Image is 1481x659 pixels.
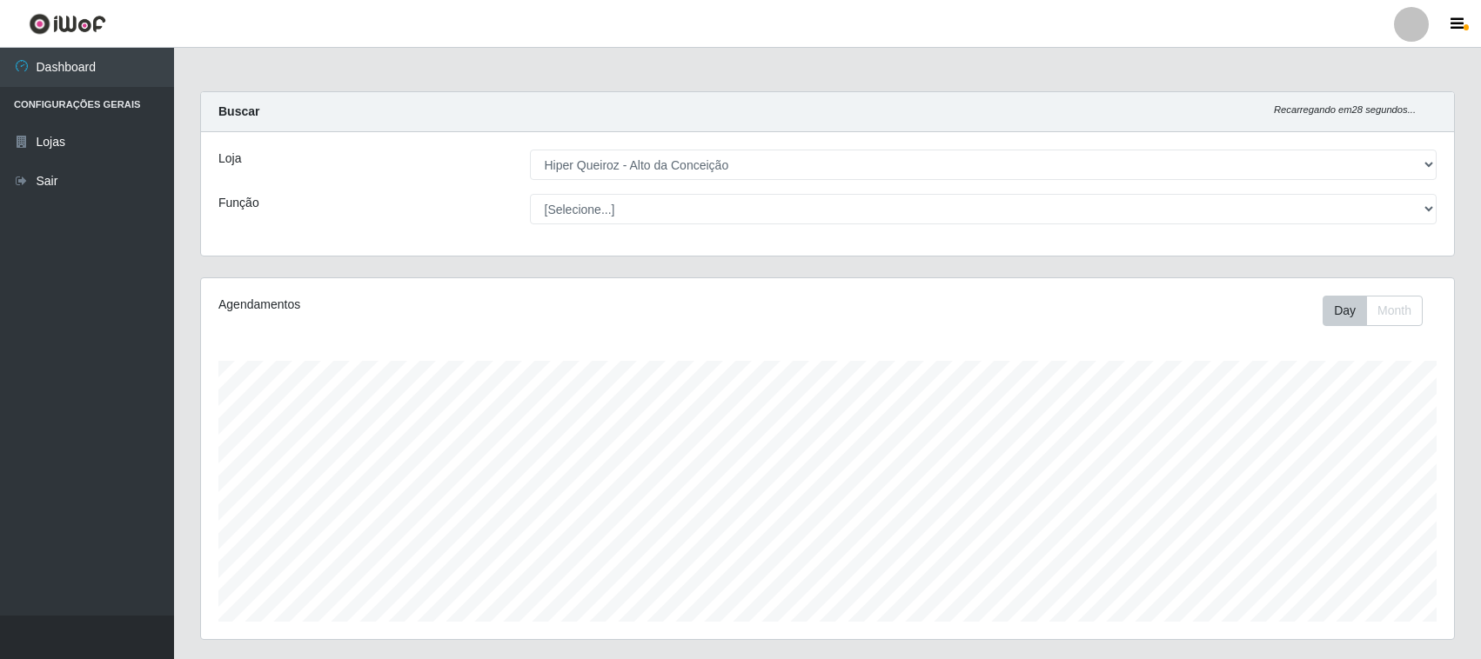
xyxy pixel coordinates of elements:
label: Função [218,194,259,212]
div: First group [1323,296,1423,326]
img: CoreUI Logo [29,13,106,35]
strong: Buscar [218,104,259,118]
div: Agendamentos [218,296,711,314]
button: Day [1323,296,1367,326]
i: Recarregando em 28 segundos... [1274,104,1416,115]
div: Toolbar with button groups [1323,296,1437,326]
button: Month [1366,296,1423,326]
label: Loja [218,150,241,168]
